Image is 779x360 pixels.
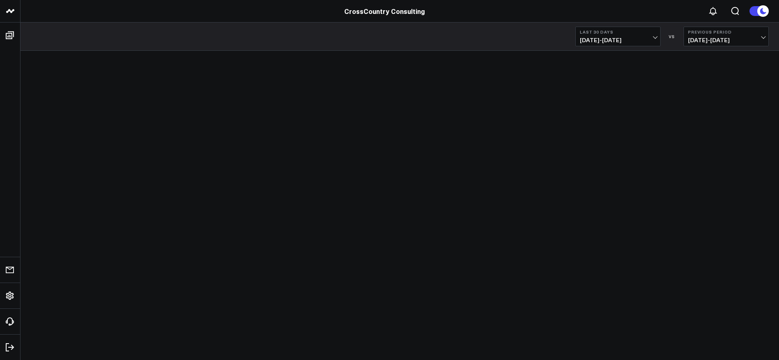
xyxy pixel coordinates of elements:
button: Last 30 Days[DATE]-[DATE] [575,27,661,46]
button: Previous Period[DATE]-[DATE] [684,27,769,46]
a: CrossCountry Consulting [344,7,425,16]
div: VS [665,34,679,39]
b: Last 30 Days [580,29,656,34]
span: [DATE] - [DATE] [688,37,764,43]
b: Previous Period [688,29,764,34]
span: [DATE] - [DATE] [580,37,656,43]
